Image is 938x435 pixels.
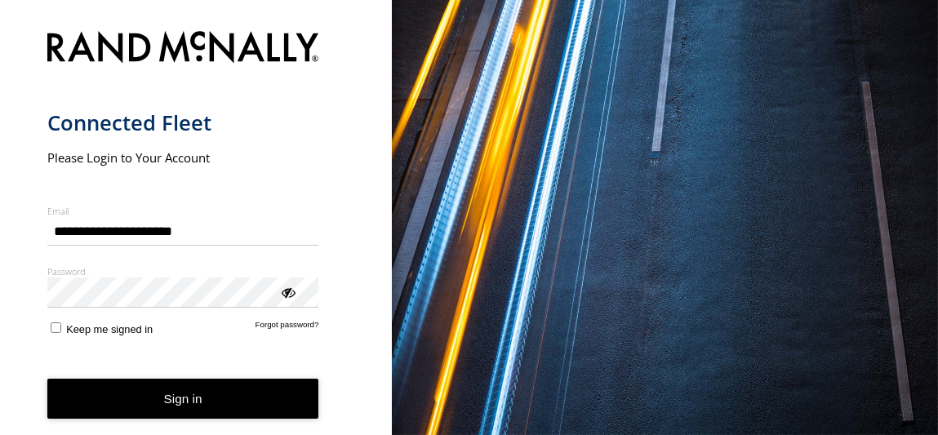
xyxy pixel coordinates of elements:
span: Keep me signed in [66,323,153,335]
img: Rand McNally [47,28,319,69]
div: ViewPassword [279,283,296,300]
button: Sign in [47,379,319,419]
h1: Connected Fleet [47,109,319,136]
a: Forgot password? [256,320,319,335]
label: Password [47,265,319,277]
label: Email [47,205,319,217]
h2: Please Login to Your Account [47,149,319,166]
input: Keep me signed in [51,322,61,333]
